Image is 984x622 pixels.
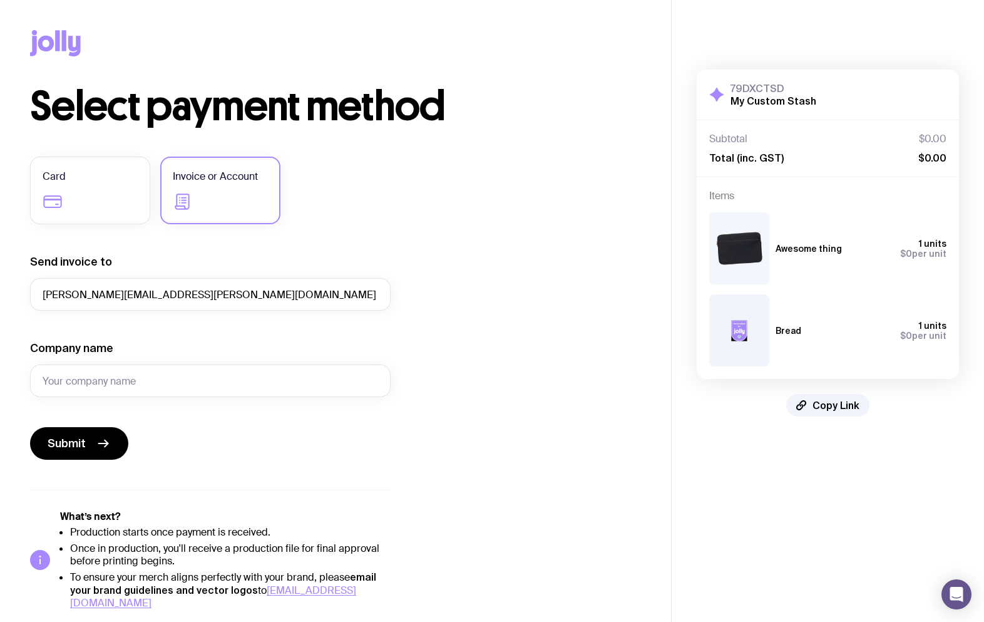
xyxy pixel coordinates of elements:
[709,152,784,164] span: Total (inc. GST)
[30,427,128,460] button: Submit
[173,169,258,184] span: Invoice or Account
[776,326,801,336] h3: Bread
[919,133,946,145] span: $0.00
[900,249,912,259] span: $0
[709,133,747,145] span: Subtotal
[900,249,946,259] span: per unit
[786,394,869,417] button: Copy Link
[730,82,816,95] h3: 79DXCTSD
[919,321,946,331] span: 1 units
[60,511,391,523] h5: What’s next?
[30,365,391,397] input: Your company name
[70,542,391,568] li: Once in production, you'll receive a production file for final approval before printing begins.
[30,278,391,311] input: accounts@company.com
[70,571,391,609] li: To ensure your merch aligns perfectly with your brand, please to
[70,584,356,609] a: [EMAIL_ADDRESS][DOMAIN_NAME]
[30,86,641,127] h1: Select payment method
[776,244,842,254] h3: Awesome thing
[941,579,971,609] div: Open Intercom Messenger
[70,526,391,539] li: Production starts once payment is received.
[918,152,946,164] span: $0.00
[730,95,816,107] h2: My Custom Stash
[812,399,859,412] span: Copy Link
[30,254,112,269] label: Send invoice to
[900,331,912,341] span: $0
[43,169,66,184] span: Card
[48,436,86,451] span: Submit
[709,190,946,202] h4: Items
[919,239,946,249] span: 1 units
[30,341,113,356] label: Company name
[900,331,946,341] span: per unit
